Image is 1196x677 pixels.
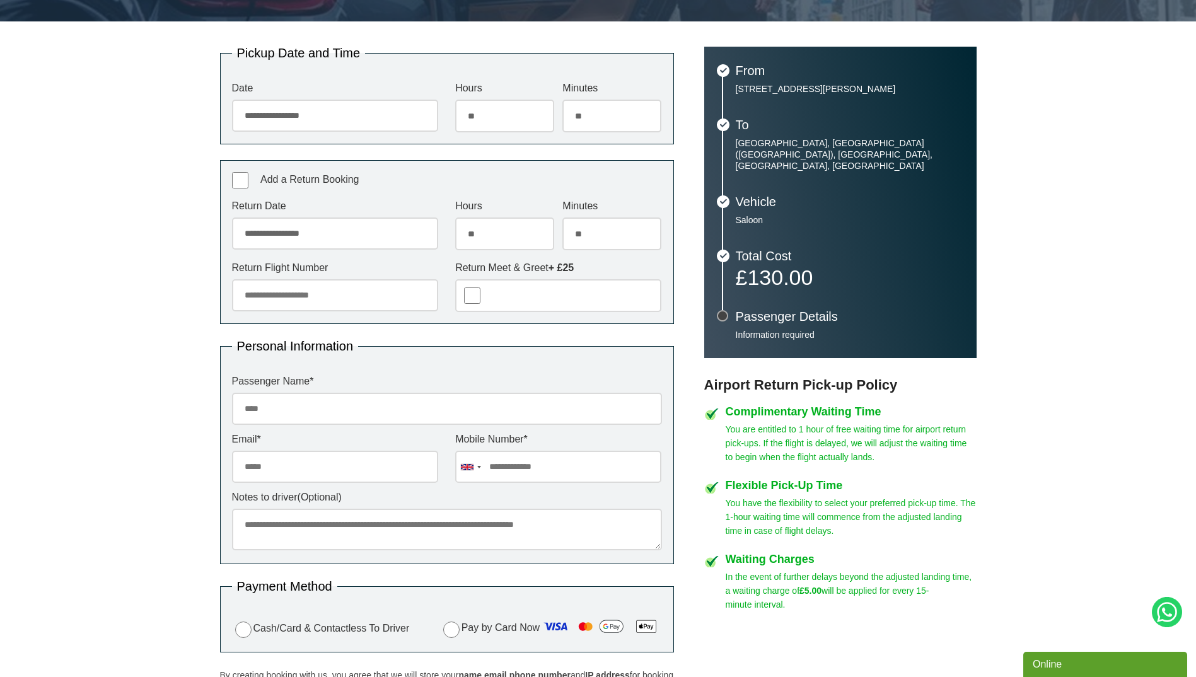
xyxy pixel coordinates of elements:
[736,310,964,323] h3: Passenger Details
[736,64,964,77] h3: From
[726,553,977,565] h4: Waiting Charges
[455,201,554,211] label: Hours
[232,434,438,444] label: Email
[232,492,662,502] label: Notes to driver
[726,570,977,611] p: In the event of further delays beyond the adjusted landing time, a waiting charge of will be appl...
[562,83,661,93] label: Minutes
[726,480,977,491] h4: Flexible Pick-Up Time
[232,580,337,593] legend: Payment Method
[232,172,248,188] input: Add a Return Booking
[799,586,822,596] strong: £5.00
[232,47,366,59] legend: Pickup Date and Time
[440,616,662,640] label: Pay by Card Now
[298,492,342,502] span: (Optional)
[232,83,438,93] label: Date
[726,406,977,417] h4: Complimentary Waiting Time
[1023,649,1190,677] iframe: chat widget
[549,262,574,273] strong: + £25
[736,137,964,171] p: [GEOGRAPHIC_DATA], [GEOGRAPHIC_DATA] ([GEOGRAPHIC_DATA]), [GEOGRAPHIC_DATA], [GEOGRAPHIC_DATA], [...
[443,622,460,638] input: Pay by Card Now
[232,201,438,211] label: Return Date
[562,201,661,211] label: Minutes
[736,83,964,95] p: [STREET_ADDRESS][PERSON_NAME]
[736,119,964,131] h3: To
[747,265,813,289] span: 130.00
[736,214,964,226] p: Saloon
[736,250,964,262] h3: Total Cost
[235,622,252,638] input: Cash/Card & Contactless To Driver
[456,451,485,482] div: United Kingdom: +44
[232,620,410,638] label: Cash/Card & Contactless To Driver
[455,263,661,273] label: Return Meet & Greet
[736,195,964,208] h3: Vehicle
[455,83,554,93] label: Hours
[455,434,661,444] label: Mobile Number
[232,376,662,386] label: Passenger Name
[260,174,359,185] span: Add a Return Booking
[736,269,964,286] p: £
[232,263,438,273] label: Return Flight Number
[726,496,977,538] p: You have the flexibility to select your preferred pick-up time. The 1-hour waiting time will comm...
[704,377,977,393] h3: Airport Return Pick-up Policy
[726,422,977,464] p: You are entitled to 1 hour of free waiting time for airport return pick-ups. If the flight is del...
[736,329,964,340] p: Information required
[232,340,359,352] legend: Personal Information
